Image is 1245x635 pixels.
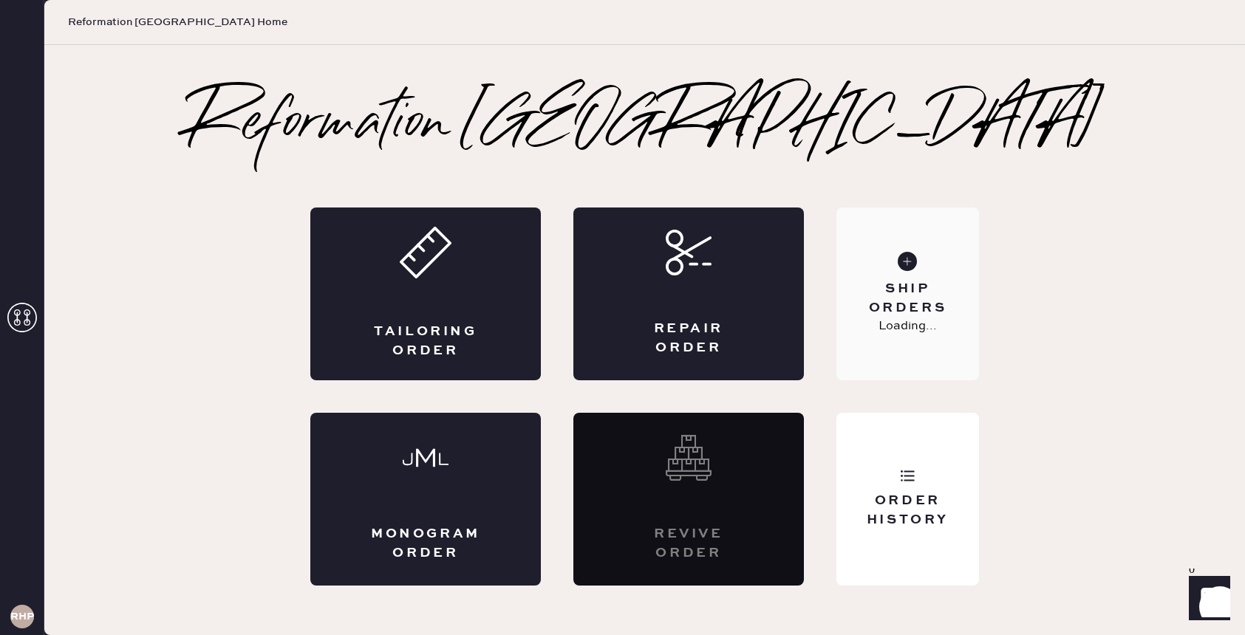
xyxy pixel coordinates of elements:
div: Tailoring Order [369,323,482,360]
div: Revive order [632,525,745,562]
p: Loading... [879,317,937,335]
iframe: Front Chat [1175,569,1238,632]
span: Reformation [GEOGRAPHIC_DATA] Home [68,15,287,30]
h2: Reformation [GEOGRAPHIC_DATA] [188,95,1102,154]
div: Repair Order [632,320,745,357]
div: Interested? Contact us at care@hemster.co [573,413,804,586]
div: Ship Orders [848,280,967,317]
h3: RHPA [10,611,34,622]
div: Order History [848,492,967,529]
div: Monogram Order [369,525,482,562]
